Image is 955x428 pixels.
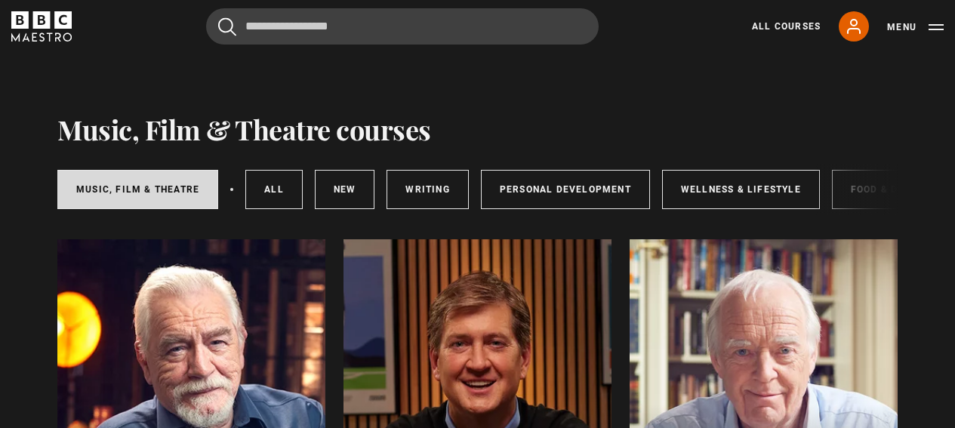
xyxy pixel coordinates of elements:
[662,170,820,209] a: Wellness & Lifestyle
[57,170,218,209] a: Music, Film & Theatre
[206,8,599,45] input: Search
[887,20,944,35] button: Toggle navigation
[245,170,303,209] a: All
[387,170,468,209] a: Writing
[315,170,375,209] a: New
[752,20,821,33] a: All Courses
[11,11,72,42] svg: BBC Maestro
[218,17,236,36] button: Submit the search query
[481,170,650,209] a: Personal Development
[57,113,431,145] h1: Music, Film & Theatre courses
